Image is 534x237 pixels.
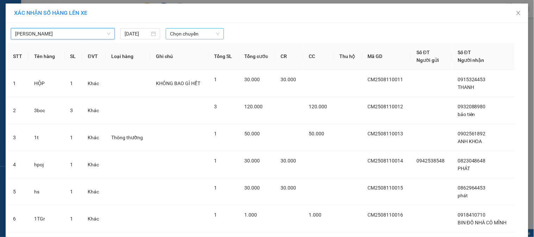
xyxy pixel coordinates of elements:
span: 1 [70,162,73,167]
th: ĐVT [82,43,106,70]
th: Tên hàng [29,43,64,70]
span: 30.000 [245,158,260,164]
th: Tổng cước [239,43,275,70]
td: 1TGr [29,205,64,232]
td: HỘP [29,70,64,97]
th: STT [7,43,29,70]
span: 1 [70,81,73,86]
span: 1 [214,131,217,136]
span: 120.000 [245,104,263,109]
td: hpoj [29,151,64,178]
span: 1 [214,158,217,164]
button: Close [509,4,528,23]
span: CM2508110011 [368,77,403,82]
span: 1 [70,135,73,140]
span: bảo tiên [458,111,475,117]
span: 1 [214,77,217,82]
span: 0902561892 [458,131,486,136]
td: 5 [7,178,29,205]
span: 30.000 [281,77,296,82]
span: Số ĐT [458,50,471,55]
span: 0932088980 [458,104,486,109]
td: 4 [7,151,29,178]
span: Số ĐT [416,50,430,55]
span: 1.000 [309,212,321,218]
span: 1.000 [245,212,257,218]
th: Thu hộ [334,43,362,70]
span: CM2508110015 [368,185,403,191]
span: Người gửi [416,57,439,63]
span: 0862964453 [458,185,486,191]
span: 50.000 [309,131,324,136]
td: 3 [7,124,29,151]
span: 1 [214,212,217,218]
td: 1t [29,124,64,151]
th: SL [65,43,82,70]
th: Mã GD [362,43,411,70]
td: Khác [82,124,106,151]
span: Cà Mau - Hồ Chí Minh [15,28,111,39]
span: XÁC NHẬN SỐ HÀNG LÊN XE [14,9,87,16]
span: KHÔNG BAO GÌ HẾT [156,81,200,86]
span: 0942538548 [416,158,445,164]
span: BIN ĐỒ NHÀ CÔ MĨNH [458,220,507,225]
td: Khác [82,151,106,178]
th: CC [303,43,334,70]
td: Khác [82,97,106,124]
th: CR [275,43,303,70]
td: 6 [7,205,29,232]
span: Người nhận [458,57,484,63]
span: 120.000 [309,104,327,109]
span: 0915324453 [458,77,486,82]
span: CM2508110016 [368,212,403,218]
td: hs [29,178,64,205]
span: close [516,10,521,16]
th: Loại hàng [106,43,150,70]
th: Tổng SL [208,43,239,70]
td: Thông thường [106,124,150,151]
th: Ghi chú [150,43,208,70]
span: 0918410710 [458,212,486,218]
span: 1 [70,216,73,222]
span: 0823048648 [458,158,486,164]
span: CM2508110014 [368,158,403,164]
td: 3boc [29,97,64,124]
td: 1 [7,70,29,97]
input: 11/08/2025 [125,30,150,38]
span: 30.000 [245,77,260,82]
span: THANH [458,84,474,90]
span: 3 [70,108,73,113]
span: ANH KHOA [458,139,482,144]
span: 3 [214,104,217,109]
span: phát [458,193,468,198]
span: CM2508110013 [368,131,403,136]
span: CM2508110012 [368,104,403,109]
span: PHÁT [458,166,470,171]
span: 50.000 [245,131,260,136]
td: Khác [82,178,106,205]
span: 30.000 [281,158,296,164]
span: 1 [214,185,217,191]
td: Khác [82,70,106,97]
td: Khác [82,205,106,232]
td: 2 [7,97,29,124]
span: Chọn chuyến [170,28,220,39]
span: 1 [70,189,73,194]
span: 30.000 [245,185,260,191]
span: 30.000 [281,185,296,191]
